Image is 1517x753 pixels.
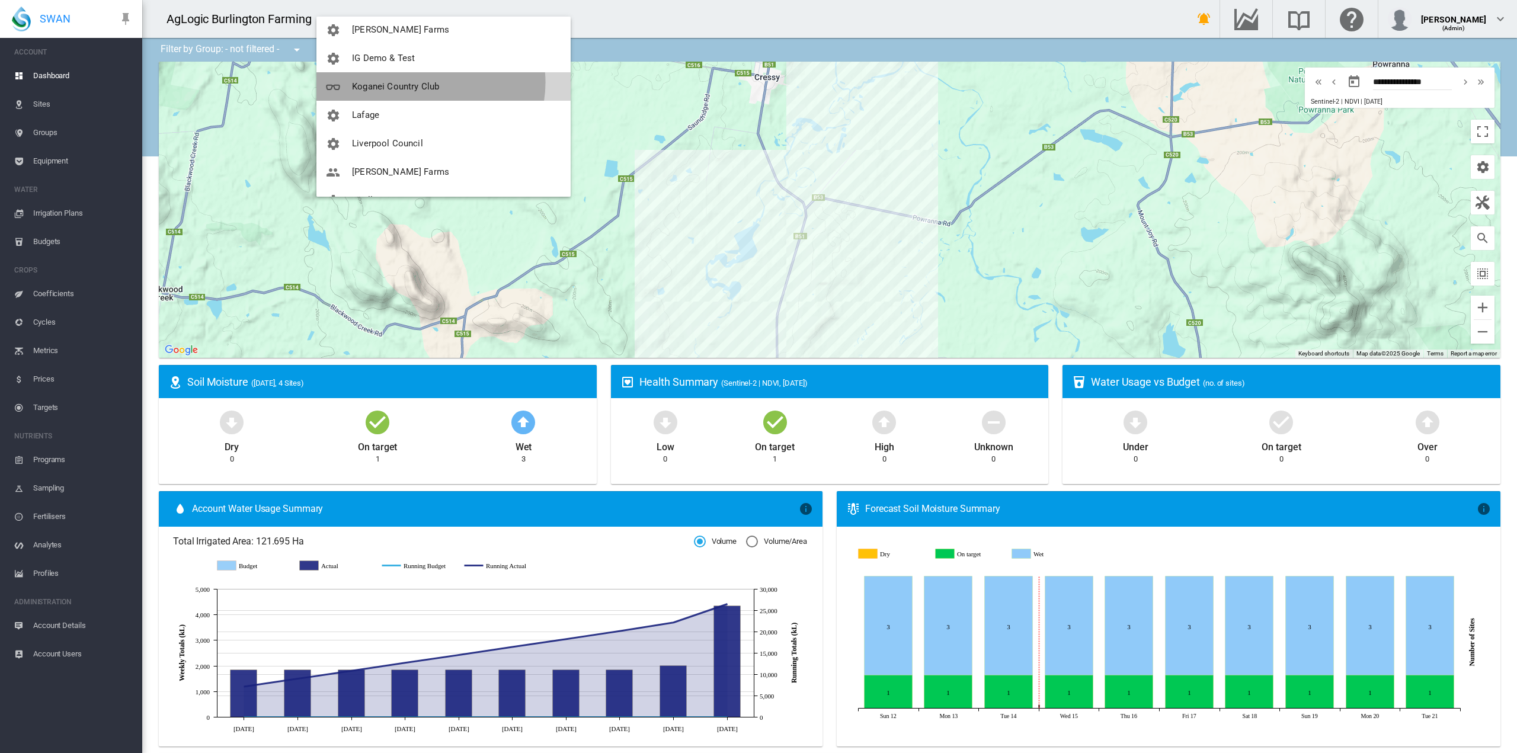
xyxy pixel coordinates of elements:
[316,129,571,158] button: You have 'Admin' permissions to Liverpool Council
[352,24,449,35] span: [PERSON_NAME] Farms
[326,108,340,123] md-icon: icon-cog
[316,44,571,72] button: You have 'Admin' permissions to IG Demo & Test
[316,186,571,214] button: You have 'Admin' permissions to Parilla Potatoes
[352,110,379,120] span: Lafage
[316,15,571,44] button: You have 'Admin' permissions to Hewson Farms
[316,101,571,129] button: You have 'Admin' permissions to Lafage
[352,166,449,177] span: [PERSON_NAME] Farms
[326,165,340,180] md-icon: icon-people
[316,158,571,186] button: You have 'Supervisor' permissions to Maddox Farms
[352,195,417,206] span: Parilla Potatoes
[326,23,340,37] md-icon: icon-cog
[352,138,423,149] span: Liverpool Council
[316,72,571,101] button: You have 'Viewer' permissions to Koganei Country Club
[326,137,340,151] md-icon: icon-cog
[352,81,439,92] span: Koganei Country Club
[326,194,340,208] md-icon: icon-cog
[326,52,340,66] md-icon: icon-cog
[352,53,415,63] span: IG Demo & Test
[326,80,340,94] md-icon: icon-glasses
